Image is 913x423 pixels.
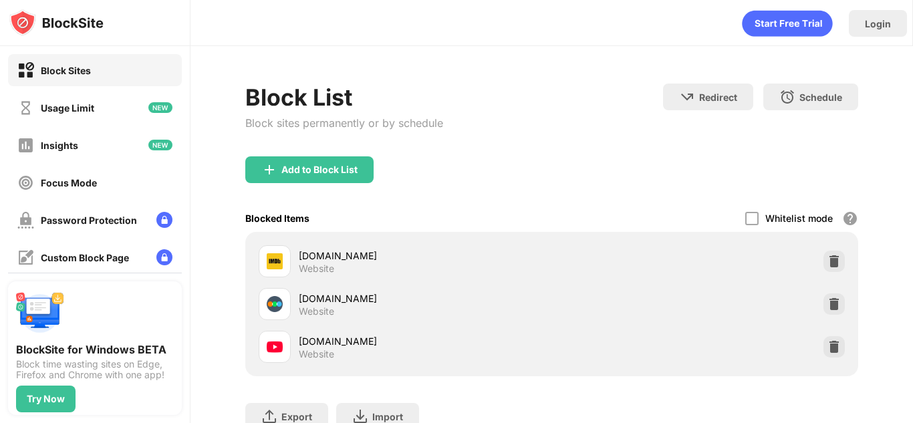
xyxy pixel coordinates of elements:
div: Export [281,411,312,422]
div: [DOMAIN_NAME] [299,249,552,263]
img: push-desktop.svg [16,289,64,337]
div: [DOMAIN_NAME] [299,334,552,348]
img: time-usage-off.svg [17,100,34,116]
img: favicons [267,339,283,355]
div: Website [299,263,334,275]
img: insights-off.svg [17,137,34,154]
img: customize-block-page-off.svg [17,249,34,266]
img: logo-blocksite.svg [9,9,104,36]
div: Blocked Items [245,213,309,224]
div: Website [299,348,334,360]
div: Custom Block Page [41,252,129,263]
div: animation [742,10,833,37]
div: Schedule [799,92,842,103]
div: Login [865,18,891,29]
div: Usage Limit [41,102,94,114]
div: Block sites permanently or by schedule [245,116,443,130]
div: Block Sites [41,65,91,76]
img: lock-menu.svg [156,212,172,228]
div: Try Now [27,394,65,404]
div: Block time wasting sites on Edge, Firefox and Chrome with one app! [16,359,174,380]
div: Website [299,305,334,317]
div: BlockSite for Windows BETA [16,343,174,356]
div: Whitelist mode [765,213,833,224]
div: Block List [245,84,443,111]
img: password-protection-off.svg [17,212,34,229]
div: Focus Mode [41,177,97,188]
img: lock-menu.svg [156,249,172,265]
img: favicons [267,253,283,269]
img: focus-off.svg [17,174,34,191]
div: Insights [41,140,78,151]
div: Import [372,411,403,422]
div: Password Protection [41,215,137,226]
div: [DOMAIN_NAME] [299,291,552,305]
img: block-on.svg [17,62,34,79]
img: favicons [267,296,283,312]
div: Add to Block List [281,164,358,175]
img: new-icon.svg [148,102,172,113]
img: new-icon.svg [148,140,172,150]
div: Redirect [699,92,737,103]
